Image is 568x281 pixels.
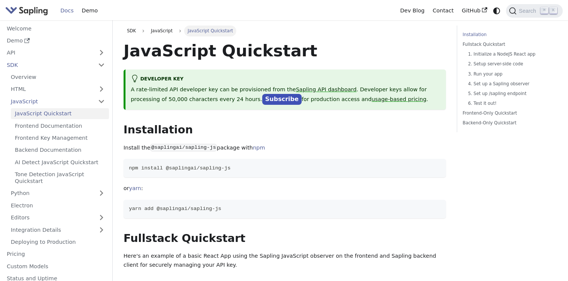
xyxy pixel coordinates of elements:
[463,110,554,117] a: Frontend-Only Quickstart
[11,133,109,144] a: Frontend Key Management
[124,252,446,270] p: Here's an example of a basic React App using the Sapling JavaScript observer on the frontend and ...
[129,185,141,191] a: yarn
[7,237,109,248] a: Deploying to Production
[124,26,446,36] nav: Breadcrumbs
[463,31,554,38] a: Installation
[7,72,109,83] a: Overview
[78,5,102,17] a: Demo
[129,165,230,171] span: npm install @saplingai/sapling-js
[150,144,217,151] code: @saplingai/sapling-js
[3,47,94,58] a: API
[3,59,94,70] a: SDK
[11,108,109,119] a: JavaScript Quickstart
[7,212,94,223] a: Editors
[127,28,136,33] span: SDK
[296,86,357,92] a: Sapling API dashboard
[506,4,562,18] button: Search (Command+K)
[7,200,109,211] a: Electron
[148,26,176,36] span: JavaScript
[5,5,48,16] img: Sapling.ai
[3,249,109,260] a: Pricing
[184,26,236,36] span: JavaScript Quickstart
[468,71,552,78] a: 3. Run your app
[372,96,426,102] a: usage-based pricing
[253,145,265,151] a: npm
[396,5,428,17] a: Dev Blog
[468,60,552,68] a: 2. Setup server-side code
[541,7,548,14] kbd: ⌘
[11,157,109,168] a: AI Detect JavaScript Quickstart
[463,41,554,48] a: Fullstack Quickstart
[129,206,221,212] span: yarn add @saplingai/sapling-js
[468,80,552,88] a: 4. Set up a Sapling observer
[468,90,552,97] a: 5. Set up /sapling endpoint
[7,224,109,235] a: Integration Details
[124,232,446,245] h2: Fullstack Quickstart
[5,5,51,16] a: Sapling.ai
[124,184,446,193] p: or :
[124,41,446,61] h1: JavaScript Quickstart
[94,212,109,223] button: Expand sidebar category 'Editors'
[468,51,552,58] a: 1. Initialize a NodeJS React app
[131,85,441,104] p: A rate-limited API developer key can be provisioned from the . Developer keys allow for processin...
[463,119,554,127] a: Backend-Only Quickstart
[11,145,109,156] a: Backend Documentation
[11,120,109,131] a: Frontend Documentation
[11,169,109,187] a: Tone Detection JavaScript Quickstart
[468,100,552,107] a: 6. Test it out!
[3,35,109,46] a: Demo
[3,261,109,272] a: Custom Models
[94,59,109,70] button: Collapse sidebar category 'SDK'
[7,188,109,199] a: Python
[429,5,458,17] a: Contact
[124,26,139,36] a: SDK
[94,47,109,58] button: Expand sidebar category 'API'
[124,123,446,137] h2: Installation
[124,144,446,153] p: Install the package with
[550,7,557,14] kbd: K
[458,5,491,17] a: GitHub
[56,5,78,17] a: Docs
[7,84,109,95] a: HTML
[131,75,441,84] div: Developer Key
[517,8,541,14] span: Search
[491,5,502,16] button: Switch between dark and light mode (currently system mode)
[262,94,302,105] a: Subscribe
[3,23,109,34] a: Welcome
[7,96,109,107] a: JavaScript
